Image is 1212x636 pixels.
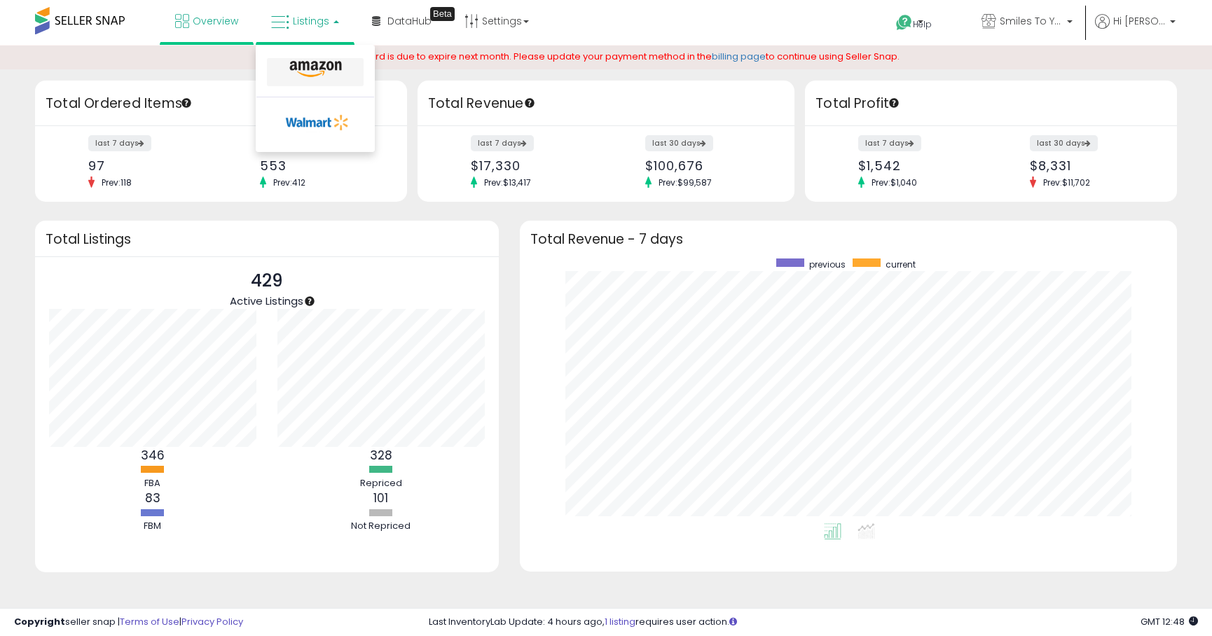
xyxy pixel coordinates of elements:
label: last 7 days [858,135,921,151]
div: FBM [111,520,195,533]
span: Listings [293,14,329,28]
span: Prev: $13,417 [477,177,538,188]
a: Terms of Use [120,615,179,628]
div: Last InventoryLab Update: 4 hours ago, requires user action. [429,616,1199,629]
span: Smiles To Your Front Door [1000,14,1063,28]
span: Prev: 118 [95,177,139,188]
b: 83 [145,490,160,506]
div: $17,330 [471,158,595,173]
i: Click here to read more about un-synced listings. [729,617,737,626]
h3: Total Revenue [428,94,784,113]
span: Overview [193,14,238,28]
span: DataHub [387,14,432,28]
h3: Total Profit [815,94,1166,113]
div: Tooltip anchor [523,97,536,109]
div: FBA [111,477,195,490]
div: 553 [260,158,383,173]
b: 101 [373,490,388,506]
span: Prev: $99,587 [652,177,719,188]
span: Prev: $11,702 [1036,177,1097,188]
a: 1 listing [605,615,635,628]
label: last 30 days [645,135,713,151]
span: Prev: 412 [266,177,312,188]
div: seller snap | | [14,616,243,629]
span: Your credit card is due to expire next month. Please update your payment method in the to continu... [312,50,900,63]
span: Active Listings [230,293,303,308]
span: Prev: $1,040 [865,177,924,188]
div: Not Repriced [339,520,423,533]
strong: Copyright [14,615,65,628]
p: 429 [230,268,303,294]
div: Tooltip anchor [430,7,455,21]
label: last 7 days [88,135,151,151]
span: current [886,258,916,270]
h3: Total Ordered Items [46,94,397,113]
b: 328 [370,447,392,464]
div: $1,542 [858,158,981,173]
label: last 30 days [1030,135,1098,151]
div: $8,331 [1030,158,1152,173]
i: Get Help [895,14,913,32]
a: Privacy Policy [181,615,243,628]
a: Hi [PERSON_NAME] [1095,14,1176,46]
span: Hi [PERSON_NAME] [1113,14,1166,28]
a: billing page [712,50,766,63]
div: Repriced [339,477,423,490]
h3: Total Revenue - 7 days [530,234,1166,244]
div: Tooltip anchor [303,295,316,307]
span: Help [913,18,932,30]
h3: Total Listings [46,234,488,244]
span: 2025-10-13 12:48 GMT [1141,615,1198,628]
a: Help [885,4,959,46]
label: last 7 days [471,135,534,151]
div: $100,676 [645,158,770,173]
span: previous [809,258,846,270]
div: Tooltip anchor [888,97,900,109]
div: Tooltip anchor [180,97,193,109]
b: 346 [141,447,165,464]
div: 97 [88,158,211,173]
